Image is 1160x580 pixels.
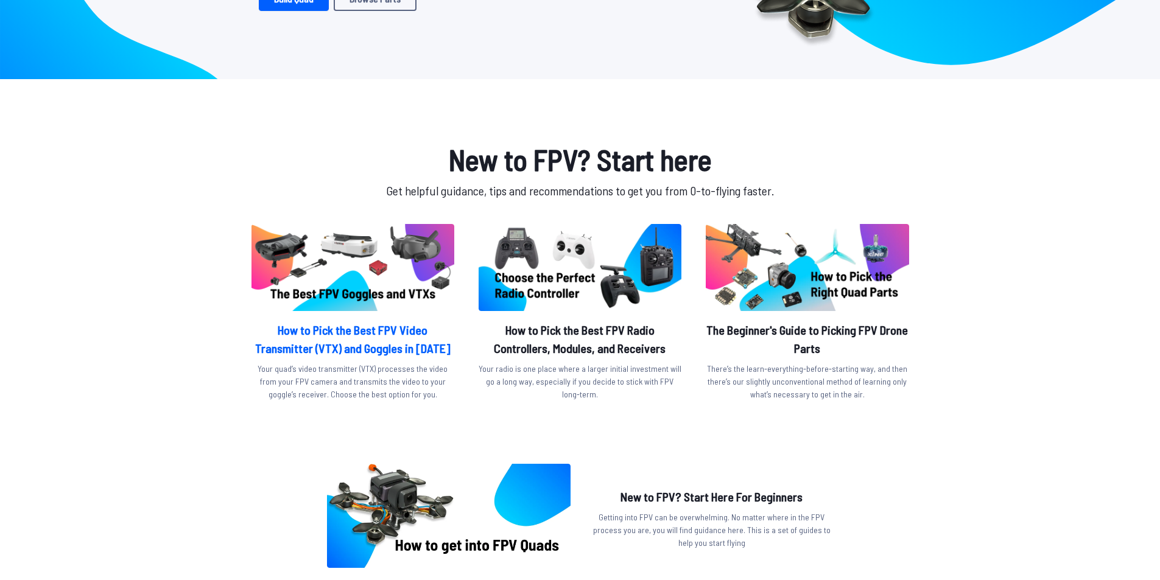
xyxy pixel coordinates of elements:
p: Your radio is one place where a larger initial investment will go a long way, especially if you d... [479,362,681,400]
img: image of post [479,224,681,311]
img: image of post [327,464,571,568]
p: Get helpful guidance, tips and recommendations to get you from 0-to-flying faster. [249,181,912,200]
a: image of postNew to FPV? Start Here For BeginnersGetting into FPV can be overwhelming. No matter ... [327,464,834,568]
a: image of postHow to Pick the Best FPV Video Transmitter (VTX) and Goggles in [DATE]Your quad’s vi... [251,224,454,405]
h1: New to FPV? Start here [249,138,912,181]
h2: The Beginner's Guide to Picking FPV Drone Parts [706,321,909,357]
a: image of postThe Beginner's Guide to Picking FPV Drone PartsThere’s the learn-everything-before-s... [706,224,909,405]
img: image of post [706,224,909,311]
h2: How to Pick the Best FPV Radio Controllers, Modules, and Receivers [479,321,681,357]
p: Getting into FPV can be overwhelming. No matter where in the FPV process you are, you will find g... [590,511,834,549]
p: Your quad’s video transmitter (VTX) processes the video from your FPV camera and transmits the vi... [251,362,454,400]
h2: How to Pick the Best FPV Video Transmitter (VTX) and Goggles in [DATE] [251,321,454,357]
img: image of post [251,224,454,311]
p: There’s the learn-everything-before-starting way, and then there’s our slightly unconventional me... [706,362,909,400]
h2: New to FPV? Start Here For Beginners [590,487,834,506]
a: image of postHow to Pick the Best FPV Radio Controllers, Modules, and ReceiversYour radio is one ... [479,224,681,405]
